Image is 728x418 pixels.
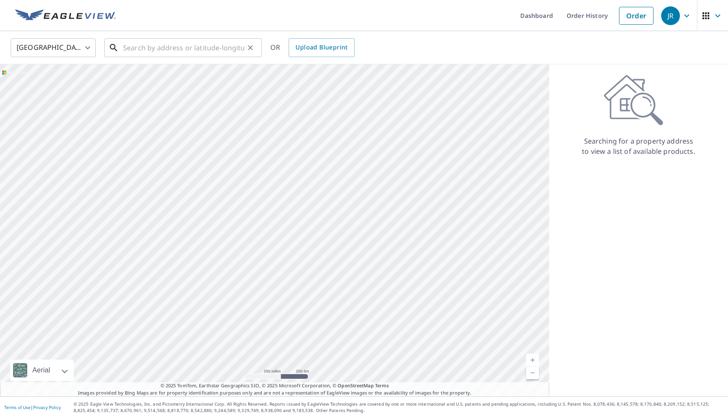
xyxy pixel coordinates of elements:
a: OpenStreetMap [338,382,373,389]
input: Search by address or latitude-longitude [123,36,244,60]
button: Clear [244,42,256,54]
span: © 2025 TomTom, Earthstar Geographics SIO, © 2025 Microsoft Corporation, © [161,382,389,389]
a: Current Level 5, Zoom In [526,354,539,366]
p: Searching for a property address to view a list of available products. [582,136,696,156]
img: EV Logo [15,9,116,22]
a: Privacy Policy [33,404,61,410]
p: © 2025 Eagle View Technologies, Inc. and Pictometry International Corp. All Rights Reserved. Repo... [74,401,724,414]
a: Upload Blueprint [289,38,354,57]
span: Upload Blueprint [295,42,347,53]
div: [GEOGRAPHIC_DATA] [11,36,96,60]
div: Aerial [30,360,53,381]
a: Order [619,7,653,25]
p: | [4,405,61,410]
a: Terms of Use [4,404,31,410]
div: Aerial [10,360,74,381]
a: Terms [375,382,389,389]
div: OR [270,38,355,57]
a: Current Level 5, Zoom Out [526,366,539,379]
div: JR [661,6,680,25]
